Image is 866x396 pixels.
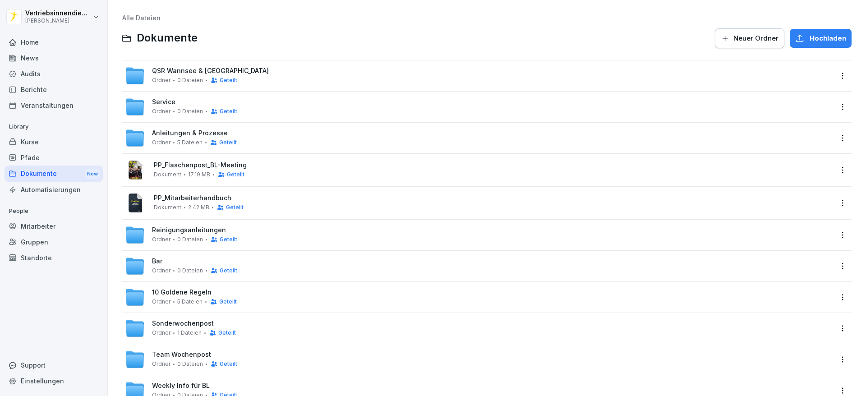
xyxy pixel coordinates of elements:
[125,318,833,338] a: SonderwochenpostOrdner1 DateienGeteilt
[177,77,203,83] span: 0 Dateien
[125,350,833,369] a: Team WochenpostOrdner0 DateienGeteilt
[220,361,237,367] span: Geteilt
[5,97,103,113] a: Veranstaltungen
[25,9,91,17] p: Vertriebsinnendienst
[810,33,846,43] span: Hochladen
[5,166,103,182] div: Dokumente
[5,82,103,97] a: Berichte
[125,128,833,148] a: Anleitungen & ProzesseOrdner5 DateienGeteilt
[125,287,833,307] a: 10 Goldene RegelnOrdner5 DateienGeteilt
[152,226,226,234] span: Reinigungsanleitungen
[152,108,170,115] span: Ordner
[154,204,181,211] span: Dokument
[5,150,103,166] a: Pfade
[152,67,269,75] span: QSR Wannsee & [GEOGRAPHIC_DATA]
[5,373,103,389] a: Einstellungen
[152,351,211,359] span: Team Wochenpost
[125,66,833,86] a: QSR Wannsee & [GEOGRAPHIC_DATA]Ordner0 DateienGeteilt
[5,250,103,266] a: Standorte
[188,171,210,178] span: 17.19 MB
[220,236,237,243] span: Geteilt
[154,161,833,169] span: PP_Flaschenpost_BL-Meeting
[219,299,237,305] span: Geteilt
[220,77,237,83] span: Geteilt
[5,34,103,50] a: Home
[177,361,203,367] span: 0 Dateien
[152,267,170,274] span: Ordner
[137,32,198,45] span: Dokumente
[177,108,203,115] span: 0 Dateien
[177,139,203,146] span: 5 Dateien
[5,182,103,198] a: Automatisierungen
[219,139,237,146] span: Geteilt
[152,320,214,327] span: Sonderwochenpost
[227,171,244,178] span: Geteilt
[152,139,170,146] span: Ordner
[152,299,170,305] span: Ordner
[220,267,237,274] span: Geteilt
[226,204,244,211] span: Geteilt
[125,225,833,245] a: ReinigungsanleitungenOrdner0 DateienGeteilt
[5,218,103,234] a: Mitarbeiter
[5,134,103,150] a: Kurse
[5,166,103,182] a: DokumenteNew
[177,330,202,336] span: 1 Dateien
[5,357,103,373] div: Support
[152,289,212,296] span: 10 Goldene Regeln
[125,97,833,117] a: ServiceOrdner0 DateienGeteilt
[177,267,203,274] span: 0 Dateien
[188,204,209,211] span: 2.42 MB
[733,33,778,43] span: Neuer Ordner
[177,236,203,243] span: 0 Dateien
[152,258,162,265] span: Bar
[152,129,228,137] span: Anleitungen & Prozesse
[715,28,784,48] button: Neuer Ordner
[177,299,203,305] span: 5 Dateien
[122,14,161,22] a: Alle Dateien
[152,98,175,106] span: Service
[85,169,100,179] div: New
[5,120,103,134] p: Library
[5,234,103,250] a: Gruppen
[218,330,236,336] span: Geteilt
[154,171,181,178] span: Dokument
[5,50,103,66] a: News
[152,330,170,336] span: Ordner
[152,361,170,367] span: Ordner
[25,18,91,24] p: [PERSON_NAME]
[220,108,237,115] span: Geteilt
[152,382,210,390] span: Weekly Info für BL
[5,204,103,218] p: People
[790,29,852,48] button: Hochladen
[152,236,170,243] span: Ordner
[5,66,103,82] a: Audits
[152,77,170,83] span: Ordner
[125,256,833,276] a: BarOrdner0 DateienGeteilt
[154,194,833,202] span: PP_Mitarbeiterhandbuch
